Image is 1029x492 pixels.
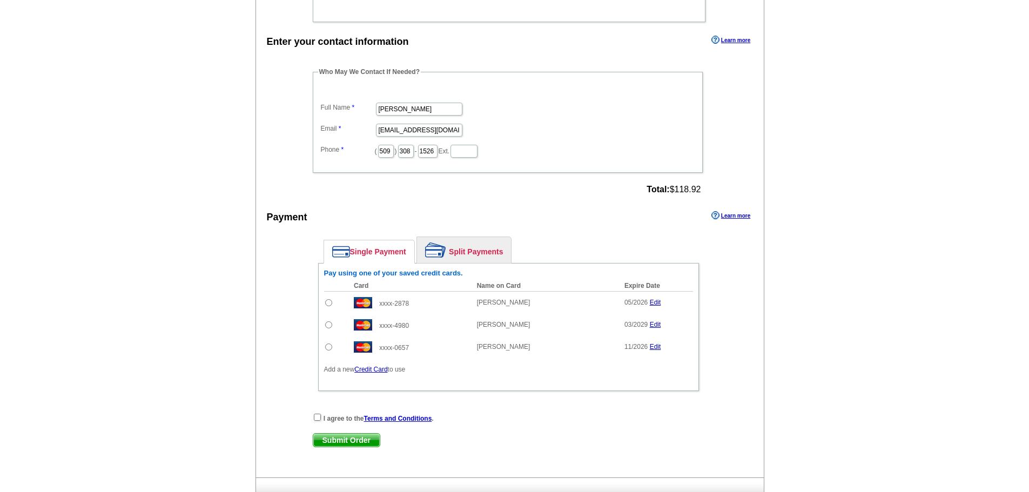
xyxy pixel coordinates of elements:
span: $118.92 [647,185,701,194]
span: 03/2029 [624,321,648,328]
strong: I agree to the . [324,415,434,422]
a: Edit [650,343,661,351]
label: Full Name [321,103,375,112]
strong: Total: [647,185,669,194]
iframe: LiveChat chat widget [813,241,1029,492]
img: mast.gif [354,319,372,331]
span: [PERSON_NAME] [477,321,530,328]
th: Name on Card [472,280,619,292]
span: xxxx-2878 [379,300,409,307]
a: Learn more [711,36,750,44]
legend: Who May We Contact If Needed? [318,67,421,77]
span: xxxx-4980 [379,322,409,329]
img: split-payment.png [425,242,446,258]
img: mast.gif [354,341,372,353]
span: [PERSON_NAME] [477,299,530,306]
span: xxxx-0657 [379,344,409,352]
img: mast.gif [354,297,372,308]
span: 11/2026 [624,343,648,351]
a: Credit Card [354,366,387,373]
h6: Pay using one of your saved credit cards. [324,269,693,278]
label: Phone [321,145,375,154]
div: Payment [267,210,307,225]
a: Learn more [711,211,750,220]
th: Expire Date [619,280,693,292]
a: Edit [650,299,661,306]
img: single-payment.png [332,246,350,258]
label: Email [321,124,375,133]
a: Single Payment [324,240,414,263]
div: Enter your contact information [267,35,409,49]
a: Terms and Conditions [364,415,432,422]
dd: ( ) - Ext. [318,142,697,159]
span: Submit Order [313,434,380,447]
span: [PERSON_NAME] [477,343,530,351]
a: Split Payments [417,237,511,263]
p: Add a new to use [324,365,693,374]
th: Card [348,280,472,292]
span: 05/2026 [624,299,648,306]
a: Edit [650,321,661,328]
